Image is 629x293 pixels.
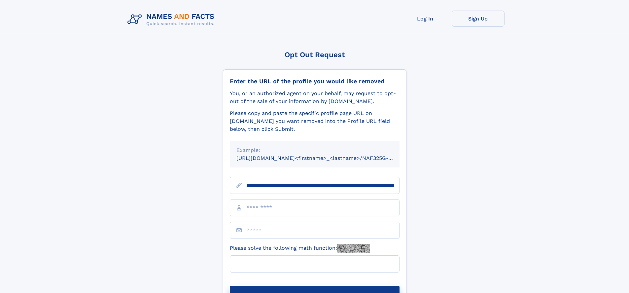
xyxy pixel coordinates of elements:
[125,11,220,28] img: Logo Names and Facts
[230,78,400,85] div: Enter the URL of the profile you would like removed
[223,51,406,59] div: Opt Out Request
[236,146,393,154] div: Example:
[230,244,370,253] label: Please solve the following math function:
[236,155,412,161] small: [URL][DOMAIN_NAME]<firstname>_<lastname>/NAF325G-xxxxxxxx
[399,11,452,27] a: Log In
[230,109,400,133] div: Please copy and paste the specific profile page URL on [DOMAIN_NAME] you want removed into the Pr...
[452,11,505,27] a: Sign Up
[230,90,400,105] div: You, or an authorized agent on your behalf, may request to opt-out of the sale of your informatio...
